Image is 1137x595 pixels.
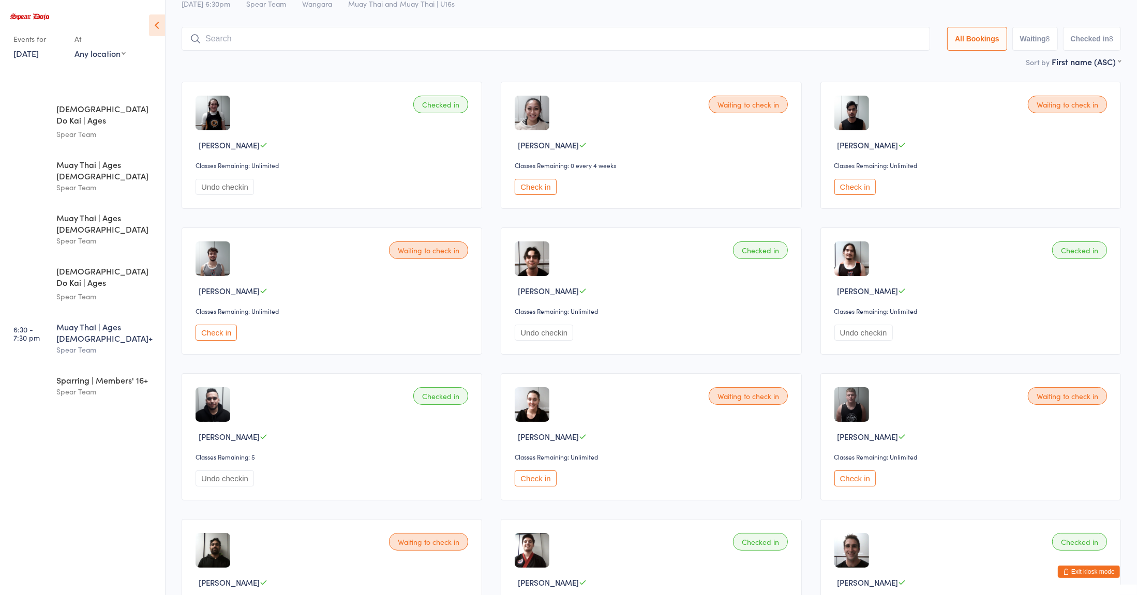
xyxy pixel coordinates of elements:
[515,533,549,568] img: image1625555939.png
[196,470,254,486] button: Undo checkin
[3,365,165,408] a: 7:30 -8:00 pmSparring | Members' 16+Spear Team
[1028,387,1107,405] div: Waiting to check in
[515,325,573,341] button: Undo checkin
[13,107,41,124] time: 4:00 - 4:45 pm
[10,13,49,20] img: Spear Dojo
[834,241,869,276] img: image1624358879.png
[56,128,156,140] div: Spear Team
[834,452,1110,461] div: Classes Remaining: Unlimited
[1052,533,1107,551] div: Checked in
[515,96,549,130] img: image1686825169.png
[834,387,869,422] img: image1712053252.png
[196,387,230,422] img: image1753347898.png
[389,241,468,259] div: Waiting to check in
[13,30,64,48] div: Events for
[196,161,471,170] div: Classes Remaining: Unlimited
[56,181,156,193] div: Spear Team
[733,533,788,551] div: Checked in
[709,387,788,405] div: Waiting to check in
[947,27,1007,51] button: All Bookings
[199,140,260,150] span: [PERSON_NAME]
[56,374,156,386] div: Sparring | Members' 16+
[56,103,156,128] div: [DEMOGRAPHIC_DATA] Do Kai | Ages [DEMOGRAPHIC_DATA]
[13,325,40,342] time: 6:30 - 7:30 pm
[518,431,579,442] span: [PERSON_NAME]
[515,387,549,422] img: image1624359252.png
[834,96,869,130] img: image1738664918.png
[13,163,40,179] time: 4:44 - 5:29 pm
[515,241,549,276] img: image1625566296.png
[196,96,230,130] img: image1699352631.png
[56,321,156,344] div: Muay Thai | Ages [DEMOGRAPHIC_DATA]+
[413,387,468,405] div: Checked in
[56,235,156,247] div: Spear Team
[199,577,260,588] span: [PERSON_NAME]
[518,285,579,296] span: [PERSON_NAME]
[1028,96,1107,113] div: Waiting to check in
[837,431,899,442] span: [PERSON_NAME]
[56,344,156,356] div: Spear Team
[733,241,788,259] div: Checked in
[196,241,230,276] img: image1736246387.png
[1052,241,1107,259] div: Checked in
[834,470,876,486] button: Check in
[515,161,790,170] div: Classes Remaining: 0 every 4 weeks
[709,96,788,113] div: Waiting to check in
[56,212,156,235] div: Muay Thai | Ages [DEMOGRAPHIC_DATA]
[74,30,126,48] div: At
[3,94,165,149] a: 4:00 -4:45 pm[DEMOGRAPHIC_DATA] Do Kai | Ages [DEMOGRAPHIC_DATA]Spear Team
[56,159,156,181] div: Muay Thai | Ages [DEMOGRAPHIC_DATA]
[1063,27,1121,51] button: Checked in8
[56,291,156,302] div: Spear Team
[3,203,165,255] a: 4:45 -5:30 pmMuay Thai | Ages [DEMOGRAPHIC_DATA]Spear Team
[56,386,156,398] div: Spear Team
[1046,35,1050,43] div: 8
[413,96,468,113] div: Checked in
[515,470,556,486] button: Check in
[13,378,41,395] time: 7:30 - 8:00 pm
[3,312,165,364] a: 6:30 -7:30 pmMuay Thai | Ages [DEMOGRAPHIC_DATA]+Spear Team
[196,452,471,461] div: Classes Remaining: 5
[834,533,869,568] img: image1649672826.png
[515,452,790,461] div: Classes Remaining: Unlimited
[834,307,1110,315] div: Classes Remaining: Unlimited
[389,533,468,551] div: Waiting to check in
[13,269,39,286] time: 5:30 - 6:15 pm
[515,307,790,315] div: Classes Remaining: Unlimited
[13,48,39,59] a: [DATE]
[182,27,930,51] input: Search
[837,140,899,150] span: [PERSON_NAME]
[196,179,254,195] button: Undo checkin
[196,325,237,341] button: Check in
[3,150,165,202] a: 4:44 -5:29 pmMuay Thai | Ages [DEMOGRAPHIC_DATA]Spear Team
[74,48,126,59] div: Any location
[199,431,260,442] span: [PERSON_NAME]
[1052,56,1121,67] div: First name (ASC)
[834,161,1110,170] div: Classes Remaining: Unlimited
[837,285,899,296] span: [PERSON_NAME]
[1012,27,1058,51] button: Waiting8
[3,256,165,311] a: 5:30 -6:15 pm[DEMOGRAPHIC_DATA] Do Kai | Ages [DEMOGRAPHIC_DATA]Spear Team
[199,285,260,296] span: [PERSON_NAME]
[196,533,230,568] img: image1626061509.png
[518,577,579,588] span: [PERSON_NAME]
[56,265,156,291] div: [DEMOGRAPHIC_DATA] Do Kai | Ages [DEMOGRAPHIC_DATA]
[515,179,556,195] button: Check in
[1058,566,1120,578] button: Exit kiosk mode
[834,179,876,195] button: Check in
[837,577,899,588] span: [PERSON_NAME]
[834,325,893,341] button: Undo checkin
[1026,57,1050,67] label: Sort by
[518,140,579,150] span: [PERSON_NAME]
[1109,35,1113,43] div: 8
[13,216,40,233] time: 4:45 - 5:30 pm
[196,307,471,315] div: Classes Remaining: Unlimited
